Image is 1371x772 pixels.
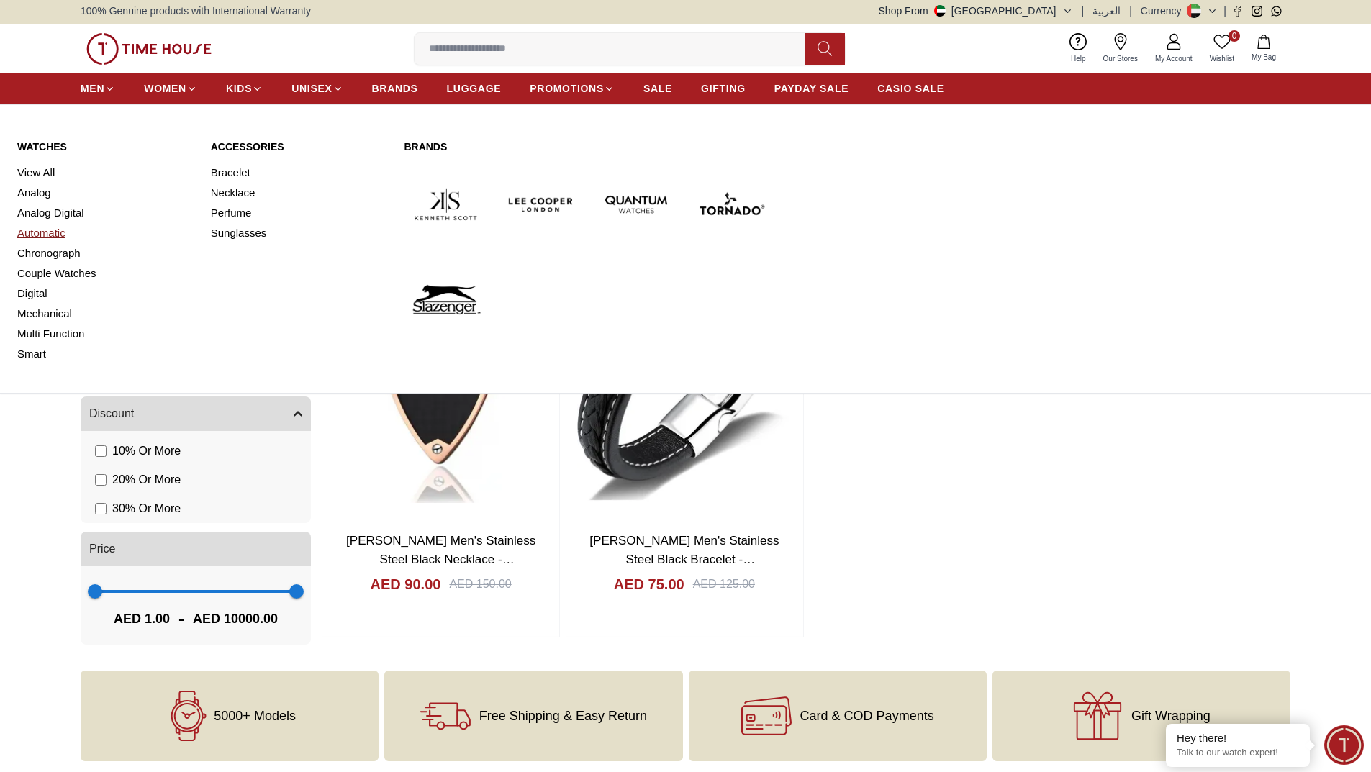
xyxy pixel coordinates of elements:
span: | [1223,4,1226,18]
h4: AED 90.00 [371,574,441,594]
span: - [170,607,193,630]
span: CASIO SALE [877,81,944,96]
input: 10% Or More [95,445,107,457]
img: Quantum [594,163,678,246]
a: Analog [17,183,194,203]
a: 0Wishlist [1201,30,1243,67]
span: WOMEN [144,81,186,96]
button: Discount [81,396,311,431]
a: WOMEN [144,76,197,101]
a: PROMOTIONS [530,76,615,101]
button: My Bag [1243,32,1285,65]
a: KIDS [226,76,263,101]
img: Kenneth Scott [404,163,487,246]
a: Brands [404,140,773,154]
a: Smart [17,344,194,364]
span: PROMOTIONS [530,81,604,96]
img: ... [86,33,212,65]
span: Wishlist [1204,53,1240,64]
button: العربية [1092,4,1121,18]
a: PAYDAY SALE [774,76,849,101]
span: 20 % Or More [112,471,181,489]
span: | [1129,4,1132,18]
a: CASIO SALE [877,76,944,101]
a: [PERSON_NAME] Men's Stainless Steel Black Bracelet - LC.B.01118.631 [589,534,779,584]
span: Free Shipping & Easy Return [479,709,647,723]
a: BRANDS [372,76,418,101]
span: Our Stores [1098,53,1144,64]
div: AED 125.00 [693,576,755,593]
button: Price [81,532,311,566]
a: View All [17,163,194,183]
a: Digital [17,283,194,304]
span: Discount [89,405,134,422]
a: Analog Digital [17,203,194,223]
img: Tornado [689,163,773,246]
span: KIDS [226,81,252,96]
input: 20% Or More [95,474,107,486]
span: 100% Genuine products with International Warranty [81,4,311,18]
span: My Bag [1246,52,1282,63]
a: Couple Watches [17,263,194,283]
span: AED 1.00 [114,609,170,629]
div: Hey there! [1177,731,1299,745]
span: GIFTING [701,81,746,96]
span: 5000+ Models [214,709,296,723]
button: Shop From[GEOGRAPHIC_DATA] [879,4,1073,18]
a: Instagram [1252,6,1262,17]
a: [PERSON_NAME] Men's Stainless Steel Black Necklace - LC.N.01303.450 [346,534,535,584]
span: AED 10000.00 [193,609,278,629]
span: MEN [81,81,104,96]
div: AED 150.00 [449,576,511,593]
a: Multi Function [17,324,194,344]
img: United Arab Emirates [934,5,946,17]
a: Perfume [211,203,387,223]
a: LUGGAGE [447,76,502,101]
a: Watches [17,140,194,154]
span: 0 [1229,30,1240,42]
span: SALE [643,81,672,96]
span: My Account [1149,53,1198,64]
a: Accessories [211,140,387,154]
a: Whatsapp [1271,6,1282,17]
span: 30 % Or More [112,500,181,517]
a: Facebook [1232,6,1243,17]
span: 10 % Or More [112,442,181,460]
a: GIFTING [701,76,746,101]
a: Sunglasses [211,223,387,243]
span: UNISEX [291,81,332,96]
div: Chat Widget [1324,725,1364,765]
a: Necklace [211,183,387,203]
span: Gift Wrapping [1131,709,1211,723]
img: Lee Cooper [499,163,583,246]
input: 30% Or More [95,503,107,514]
span: Price [89,540,115,558]
p: Talk to our watch expert! [1177,747,1299,759]
a: Help [1062,30,1095,67]
a: MEN [81,76,115,101]
div: Currency [1141,4,1187,18]
span: PAYDAY SALE [774,81,849,96]
a: Our Stores [1095,30,1146,67]
h4: AED 75.00 [614,574,684,594]
span: Help [1065,53,1092,64]
a: SALE [643,76,672,101]
span: Card & COD Payments [800,709,934,723]
a: Chronograph [17,243,194,263]
span: BRANDS [372,81,418,96]
a: UNISEX [291,76,343,101]
span: | [1082,4,1085,18]
span: LUGGAGE [447,81,502,96]
a: Bracelet [211,163,387,183]
a: Mechanical [17,304,194,324]
a: Automatic [17,223,194,243]
img: Slazenger [404,258,487,341]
